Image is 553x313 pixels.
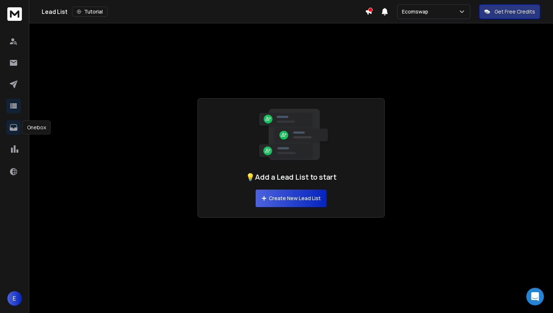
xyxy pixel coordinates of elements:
[402,8,431,15] p: Ecomswap
[72,7,108,17] button: Tutorial
[256,190,327,207] button: Create New Lead List
[494,8,535,15] p: Get Free Credits
[479,4,540,19] button: Get Free Credits
[526,288,544,305] div: Open Intercom Messenger
[7,291,22,306] button: E
[42,7,365,17] div: Lead List
[22,121,51,134] div: Onebox
[246,172,336,182] h1: 💡Add a Lead List to start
